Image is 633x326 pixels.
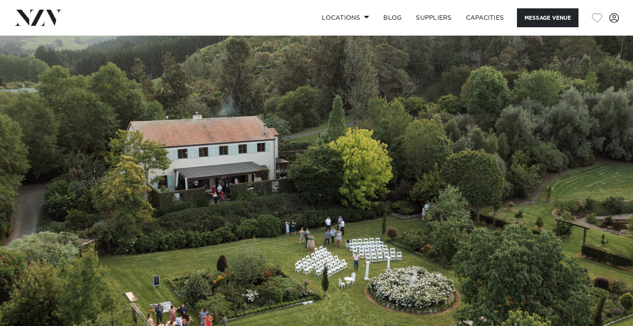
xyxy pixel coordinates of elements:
a: BLOG [376,8,409,27]
button: Message Venue [517,8,578,27]
a: Locations [315,8,376,27]
img: nzv-logo.png [14,10,62,25]
a: Capacities [459,8,511,27]
a: SUPPLIERS [409,8,458,27]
